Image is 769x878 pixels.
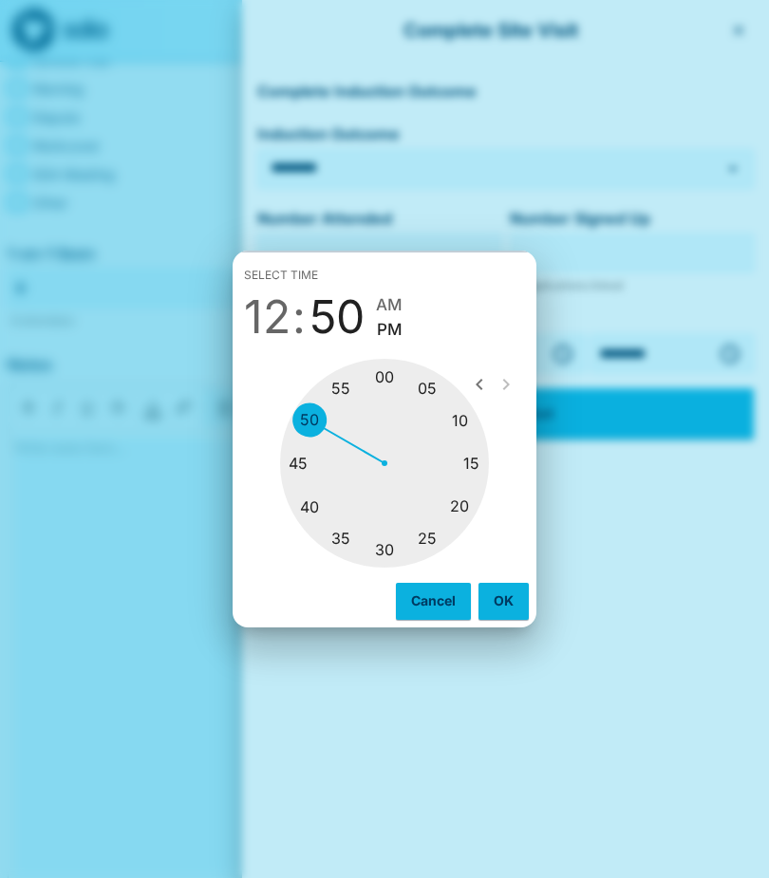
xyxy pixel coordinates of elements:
button: 50 [309,290,365,344]
span: Select time [244,260,318,290]
button: AM [376,292,403,318]
button: OK [478,583,529,619]
span: PM [377,317,403,343]
button: PM [376,317,403,343]
button: 12 [244,290,291,344]
button: open previous view [460,365,498,403]
button: Cancel [396,583,471,619]
span: : [292,290,306,344]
